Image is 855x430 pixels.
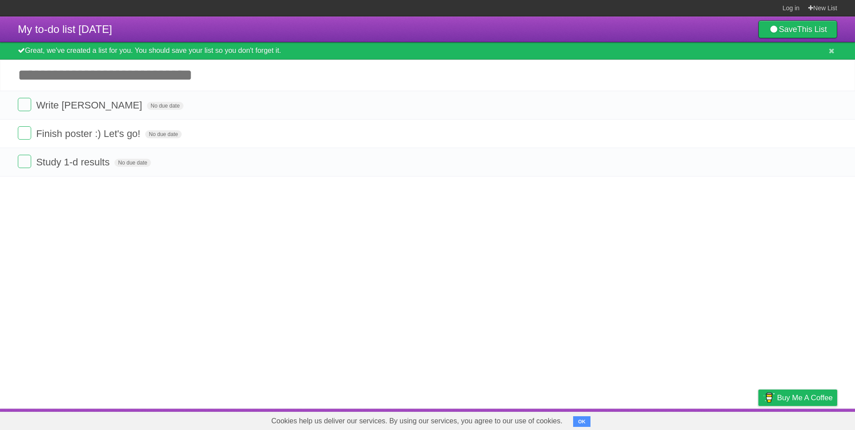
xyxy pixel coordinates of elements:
a: Developers [669,411,705,428]
span: Finish poster :) Let's go! [36,128,142,139]
span: My to-do list [DATE] [18,23,112,35]
label: Done [18,98,31,111]
img: Buy me a coffee [763,390,775,405]
a: Terms [717,411,736,428]
a: Buy me a coffee [758,390,837,406]
a: Privacy [747,411,770,428]
span: Write [PERSON_NAME] [36,100,144,111]
a: About [640,411,659,428]
b: This List [797,25,827,34]
label: Done [18,126,31,140]
a: SaveThis List [758,20,837,38]
button: OK [573,416,590,427]
span: No due date [145,130,181,138]
span: No due date [147,102,183,110]
span: Cookies help us deliver our services. By using our services, you agree to our use of cookies. [262,412,571,430]
label: Done [18,155,31,168]
span: No due date [114,159,151,167]
a: Suggest a feature [781,411,837,428]
span: Study 1-d results [36,157,112,168]
span: Buy me a coffee [777,390,833,406]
